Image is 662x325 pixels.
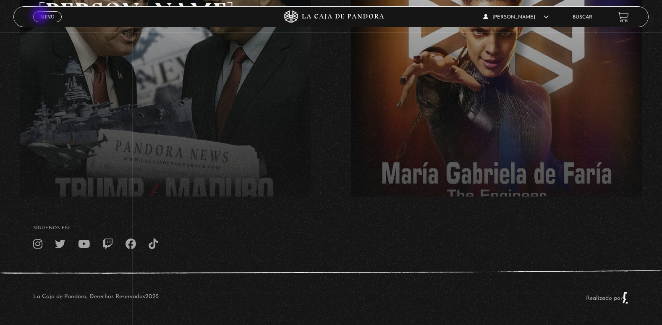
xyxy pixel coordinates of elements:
a: View your shopping cart [618,11,629,23]
a: Buscar [573,15,592,20]
span: [PERSON_NAME] [483,15,549,20]
a: Realizado por [586,295,629,301]
span: Menu [40,14,54,19]
p: La Caja de Pandora, Derechos Reservados 2025 [33,291,159,304]
h4: SÍguenos en: [33,226,629,231]
span: Cerrar [38,21,58,27]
